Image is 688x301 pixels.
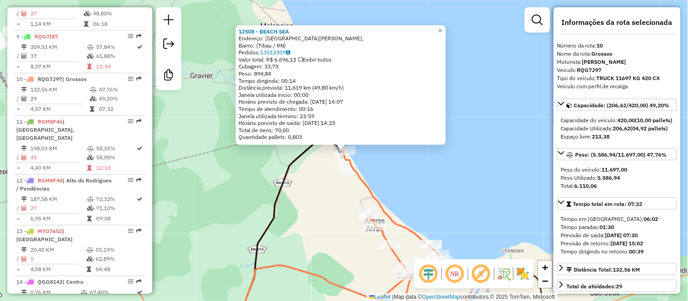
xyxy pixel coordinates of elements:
[561,166,628,173] span: Peso do veículo:
[96,195,137,204] td: 72,32%
[438,27,442,34] span: ×
[87,267,91,272] i: Tempo total em rota
[613,266,640,273] span: 132,56 KM
[81,290,88,295] i: % de utilização do peso
[582,58,626,65] strong: [PERSON_NAME]
[561,124,673,133] div: Capacidade Utilizada:
[30,254,86,263] td: 5
[21,247,27,253] i: Distância Total
[557,99,677,111] a: Capacidade: (206,62/420,00) 49,20%
[600,224,615,230] strong: 01:30
[93,9,137,18] td: 48,80%
[136,76,142,81] em: Rota exportada
[128,119,133,124] em: Opções
[602,166,628,173] strong: 11.697,00
[38,76,62,82] span: RQG7J97
[87,216,92,221] i: Tempo total em rota
[16,118,74,141] span: | [GEOGRAPHIC_DATA], [GEOGRAPHIC_DATA]
[239,35,443,42] div: Endereço: [GEOGRAPHIC_DATA][PERSON_NAME],
[34,33,58,40] span: RQG7I87
[21,44,27,50] i: Distância Total
[30,195,87,204] td: 187,58 KM
[561,174,673,182] div: Peso Utilizado:
[95,254,141,263] td: 62,89%
[567,266,640,274] div: Distância Total:
[538,274,552,288] a: Zoom out
[557,66,677,74] div: Veículo:
[16,265,21,274] td: =
[239,49,443,56] div: Pedidos:
[16,94,21,103] td: /
[239,56,443,63] div: Valor total: R$ 6.696,13
[576,151,667,158] span: Peso: (5.586,94/11.697,00) 47,76%
[160,66,178,86] a: Criar modelo
[137,44,143,50] i: Rota otimizada
[561,182,673,190] div: Total:
[435,25,446,36] a: Close popup
[16,33,58,40] span: 9 -
[21,196,27,202] i: Distância Total
[369,294,391,300] a: Leaflet
[597,75,660,81] strong: TRUCK 11697 KG 420 CX
[592,50,613,57] strong: Grossos
[542,275,548,287] span: −
[592,133,610,140] strong: 213,38
[444,263,466,285] span: Ocultar NR
[38,177,63,184] span: RGM8F48
[96,153,137,162] td: 58,00%
[16,153,21,162] td: /
[16,76,87,82] span: 10 -
[21,53,27,59] i: Total de Atividades
[298,56,332,63] span: Exibir todos
[30,214,87,223] td: 6,95 KM
[16,177,112,192] span: | Alto do Rodrigues / Pendências
[84,21,88,27] i: Tempo total em rota
[96,163,137,172] td: 11:13
[21,256,27,262] i: Total de Atividades
[21,205,27,211] i: Total de Atividades
[90,106,94,112] i: Tempo total em rota
[38,118,63,125] span: RGM8F46
[561,116,673,124] div: Capacidade do veículo:
[418,263,439,285] span: Ocultar deslocamento
[128,228,133,234] em: Opções
[136,33,142,39] em: Rota exportada
[30,85,89,94] td: 132,56 KM
[87,256,93,262] i: % de utilização da cubagem
[542,262,548,273] span: +
[30,94,89,103] td: 29
[16,105,21,114] td: =
[422,294,461,300] a: OpenStreetMap
[96,144,137,153] td: 58,33%
[96,43,137,52] td: 57,84%
[561,239,673,248] div: Previsão de retorno:
[30,288,80,297] td: 0,76 KM
[497,267,511,281] img: Fluxo de ruas
[16,52,21,61] td: /
[98,94,142,103] td: 49,20%
[87,53,94,59] i: % de utilização da cubagem
[557,18,677,27] h4: Informações da rota selecionada
[160,11,178,31] a: Nova sessão e pesquisa
[557,148,677,160] a: Peso: (5.586,94/11.697,00) 47,76%
[87,247,93,253] i: % de utilização do peso
[21,11,27,16] i: Total de Atividades
[98,85,142,94] td: 47,76%
[618,117,635,124] strong: 420,00
[557,197,677,210] a: Tempo total em rota: 07:32
[30,52,87,61] td: 37
[87,44,94,50] i: % de utilização do peso
[561,133,673,141] div: Espaço livre:
[16,278,83,285] span: 14 -
[561,248,673,256] div: Tempo dirigindo no retorno:
[21,146,27,151] i: Distância Total
[557,211,677,259] div: Tempo total em rota: 07:32
[136,177,142,183] em: Rota exportada
[30,153,87,162] td: 45
[160,35,178,55] a: Exportar sessão
[557,42,677,50] div: Número da rota:
[16,62,21,71] td: =
[136,228,142,234] em: Rota exportada
[16,9,21,18] td: /
[286,50,290,55] i: Observações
